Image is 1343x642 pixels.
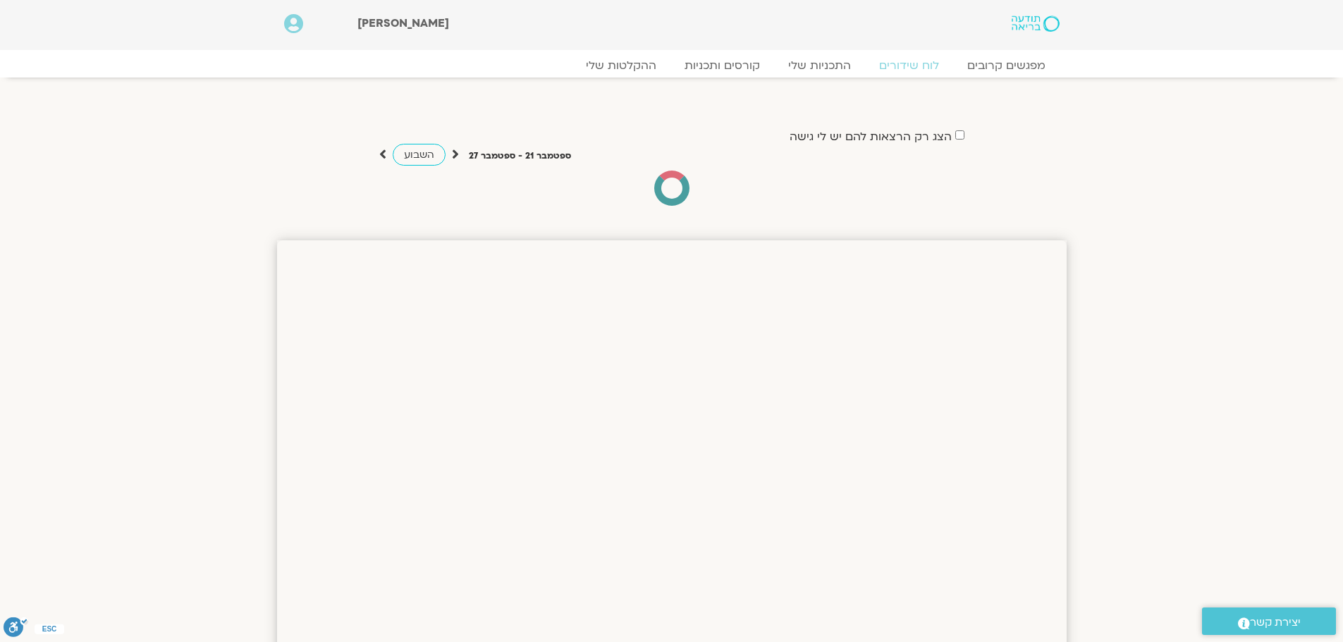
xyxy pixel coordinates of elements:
span: יצירת קשר [1250,613,1301,632]
a: יצירת קשר [1202,607,1336,635]
span: [PERSON_NAME] [357,16,449,31]
p: ספטמבר 21 - ספטמבר 27 [469,149,571,163]
a: לוח שידורים [865,58,953,73]
a: מפגשים קרובים [953,58,1060,73]
a: השבוע [393,144,446,166]
span: השבוע [404,148,434,161]
label: הצג רק הרצאות להם יש לי גישה [790,130,952,143]
nav: Menu [284,58,1060,73]
a: ההקלטות שלי [572,58,670,73]
a: התכניות שלי [774,58,865,73]
a: קורסים ותכניות [670,58,774,73]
